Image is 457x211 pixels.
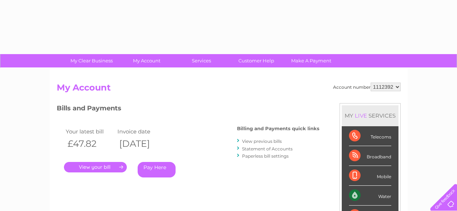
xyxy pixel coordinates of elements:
td: Your latest bill [64,127,116,136]
div: Telecoms [349,126,391,146]
a: Paperless bill settings [242,153,289,159]
div: Water [349,186,391,206]
a: View previous bills [242,139,282,144]
a: Pay Here [138,162,176,177]
div: LIVE [353,112,368,119]
a: My Clear Business [62,54,121,67]
div: Broadband [349,146,391,166]
a: Statement of Accounts [242,146,293,151]
a: . [64,162,127,172]
h2: My Account [57,83,401,96]
h4: Billing and Payments quick links [237,126,319,131]
a: Services [172,54,231,67]
a: My Account [117,54,176,67]
a: Make A Payment [281,54,341,67]
h3: Bills and Payments [57,103,319,116]
div: Mobile [349,166,391,186]
div: Account number [333,83,401,91]
th: £47.82 [64,136,116,151]
th: [DATE] [116,136,168,151]
a: Customer Help [227,54,286,67]
div: MY SERVICES [342,105,398,126]
td: Invoice date [116,127,168,136]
